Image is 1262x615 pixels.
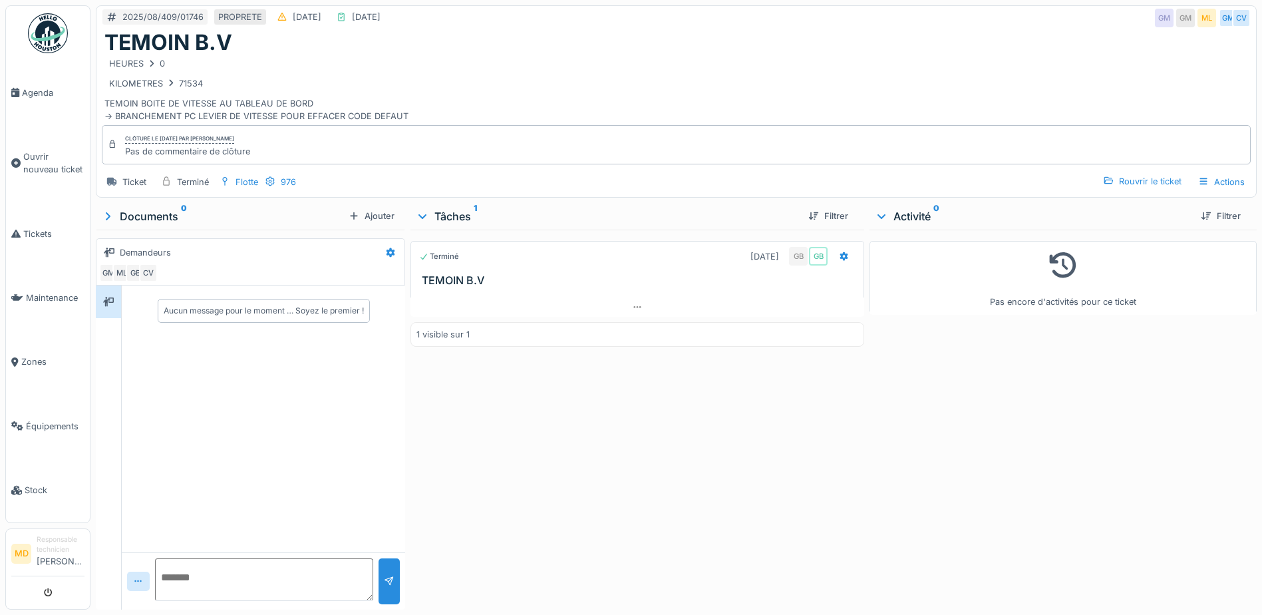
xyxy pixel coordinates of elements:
[23,150,84,176] span: Ouvrir nouveau ticket
[181,208,187,224] sup: 0
[750,250,779,263] div: [DATE]
[218,11,262,23] div: PROPRETE
[104,55,1248,122] div: TEMOIN BOITE DE VITESSE AU TABLEAU DE BORD -> BRANCHEMENT PC LEVIER DE VITESSE POUR EFFACER CODE ...
[126,264,144,282] div: GB
[37,534,84,555] div: Responsable technicien
[6,459,90,522] a: Stock
[28,13,68,53] img: Badge_color-CXgf-gQk.svg
[11,544,31,564] li: MD
[6,61,90,124] a: Agenda
[177,176,209,188] div: Terminé
[933,208,939,224] sup: 0
[26,292,84,304] span: Maintenance
[120,246,171,259] div: Demandeurs
[101,208,343,224] div: Documents
[343,207,400,225] div: Ajouter
[6,266,90,329] a: Maintenance
[125,134,234,144] div: Clôturé le [DATE] par [PERSON_NAME]
[164,305,364,317] div: Aucun message pour le moment … Soyez le premier !
[109,77,203,90] div: KILOMETRES 71534
[1176,9,1195,27] div: GM
[1098,172,1187,190] div: Rouvrir le ticket
[6,330,90,394] a: Zones
[122,11,204,23] div: 2025/08/409/01746
[281,176,296,188] div: 976
[125,145,250,158] div: Pas de commentaire de clôture
[26,420,84,433] span: Équipements
[1192,172,1251,192] div: Actions
[6,394,90,458] a: Équipements
[22,87,84,99] span: Agenda
[236,176,258,188] div: Flotte
[1155,9,1174,27] div: GM
[139,264,158,282] div: CV
[789,247,808,266] div: GB
[6,124,90,202] a: Ouvrir nouveau ticket
[1197,9,1216,27] div: ML
[1195,207,1246,225] div: Filtrer
[422,274,858,287] h3: TEMOIN B.V
[122,176,146,188] div: Ticket
[99,264,118,282] div: GM
[23,228,84,240] span: Tickets
[416,208,798,224] div: Tâches
[104,30,232,55] h1: TEMOIN B.V
[878,247,1248,309] div: Pas encore d'activités pour ce ticket
[112,264,131,282] div: ML
[809,247,828,266] div: GB
[474,208,477,224] sup: 1
[6,202,90,266] a: Tickets
[21,355,84,368] span: Zones
[352,11,381,23] div: [DATE]
[875,208,1190,224] div: Activité
[37,534,84,573] li: [PERSON_NAME]
[293,11,321,23] div: [DATE]
[419,251,459,262] div: Terminé
[109,57,165,70] div: HEURES 0
[11,534,84,576] a: MD Responsable technicien[PERSON_NAME]
[1232,9,1251,27] div: CV
[25,484,84,497] span: Stock
[416,328,470,341] div: 1 visible sur 1
[1219,9,1237,27] div: GM
[803,207,854,225] div: Filtrer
